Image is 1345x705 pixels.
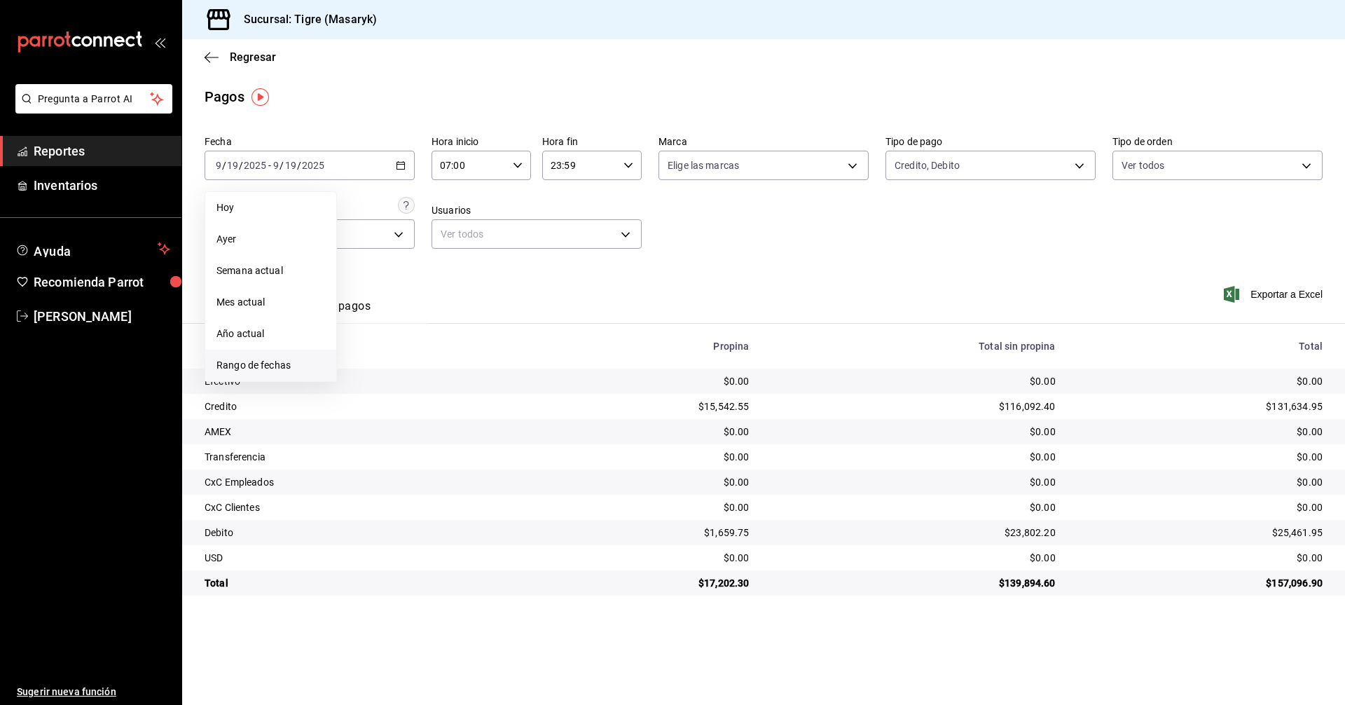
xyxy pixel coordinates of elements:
[34,273,170,292] span: Recomienda Parrot
[222,160,226,171] span: /
[205,450,523,464] div: Transferencia
[1078,576,1323,590] div: $157,096.90
[885,137,1096,146] label: Tipo de pago
[1078,399,1323,413] div: $131,634.95
[284,160,297,171] input: --
[771,551,1055,565] div: $0.00
[154,36,165,48] button: open_drawer_menu
[38,92,151,107] span: Pregunta a Parrot AI
[205,399,523,413] div: Credito
[233,11,377,28] h3: Sucursal: Tigre (Masaryk)
[1078,526,1323,540] div: $25,461.95
[216,263,325,278] span: Semana actual
[542,137,642,146] label: Hora fin
[215,160,222,171] input: --
[771,425,1055,439] div: $0.00
[546,576,750,590] div: $17,202.30
[34,142,170,160] span: Reportes
[1078,341,1323,352] div: Total
[1112,137,1323,146] label: Tipo de orden
[205,526,523,540] div: Debito
[432,219,642,249] div: Ver todos
[205,475,523,489] div: CxC Empleados
[1078,425,1323,439] div: $0.00
[668,158,739,172] span: Elige las marcas
[34,240,152,257] span: Ayuda
[301,160,325,171] input: ----
[216,358,325,373] span: Rango de fechas
[216,327,325,341] span: Año actual
[205,500,523,514] div: CxC Clientes
[546,425,750,439] div: $0.00
[205,341,523,352] div: Tipo de pago
[205,425,523,439] div: AMEX
[243,160,267,171] input: ----
[205,551,523,565] div: USD
[658,137,869,146] label: Marca
[1078,475,1323,489] div: $0.00
[771,450,1055,464] div: $0.00
[251,88,269,106] img: Tooltip marker
[216,295,325,310] span: Mes actual
[15,84,172,114] button: Pregunta a Parrot AI
[230,50,276,64] span: Regresar
[432,137,531,146] label: Hora inicio
[432,205,642,215] label: Usuarios
[268,160,271,171] span: -
[205,374,523,388] div: Efectivo
[546,475,750,489] div: $0.00
[216,232,325,247] span: Ayer
[1078,551,1323,565] div: $0.00
[546,374,750,388] div: $0.00
[546,399,750,413] div: $15,542.55
[1122,158,1164,172] span: Ver todos
[297,160,301,171] span: /
[1227,286,1323,303] button: Exportar a Excel
[280,160,284,171] span: /
[1078,374,1323,388] div: $0.00
[17,685,170,699] span: Sugerir nueva función
[771,341,1055,352] div: Total sin propina
[205,50,276,64] button: Regresar
[205,86,244,107] div: Pagos
[226,160,239,171] input: --
[10,102,172,116] a: Pregunta a Parrot AI
[895,158,960,172] span: Credito, Debito
[546,341,750,352] div: Propina
[771,475,1055,489] div: $0.00
[1078,450,1323,464] div: $0.00
[771,500,1055,514] div: $0.00
[239,160,243,171] span: /
[318,299,371,323] button: Ver pagos
[771,374,1055,388] div: $0.00
[34,307,170,326] span: [PERSON_NAME]
[1078,500,1323,514] div: $0.00
[771,576,1055,590] div: $139,894.60
[546,526,750,540] div: $1,659.75
[771,526,1055,540] div: $23,802.20
[34,176,170,195] span: Inventarios
[205,137,415,146] label: Fecha
[205,576,523,590] div: Total
[771,399,1055,413] div: $116,092.40
[546,500,750,514] div: $0.00
[216,200,325,215] span: Hoy
[546,551,750,565] div: $0.00
[273,160,280,171] input: --
[546,450,750,464] div: $0.00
